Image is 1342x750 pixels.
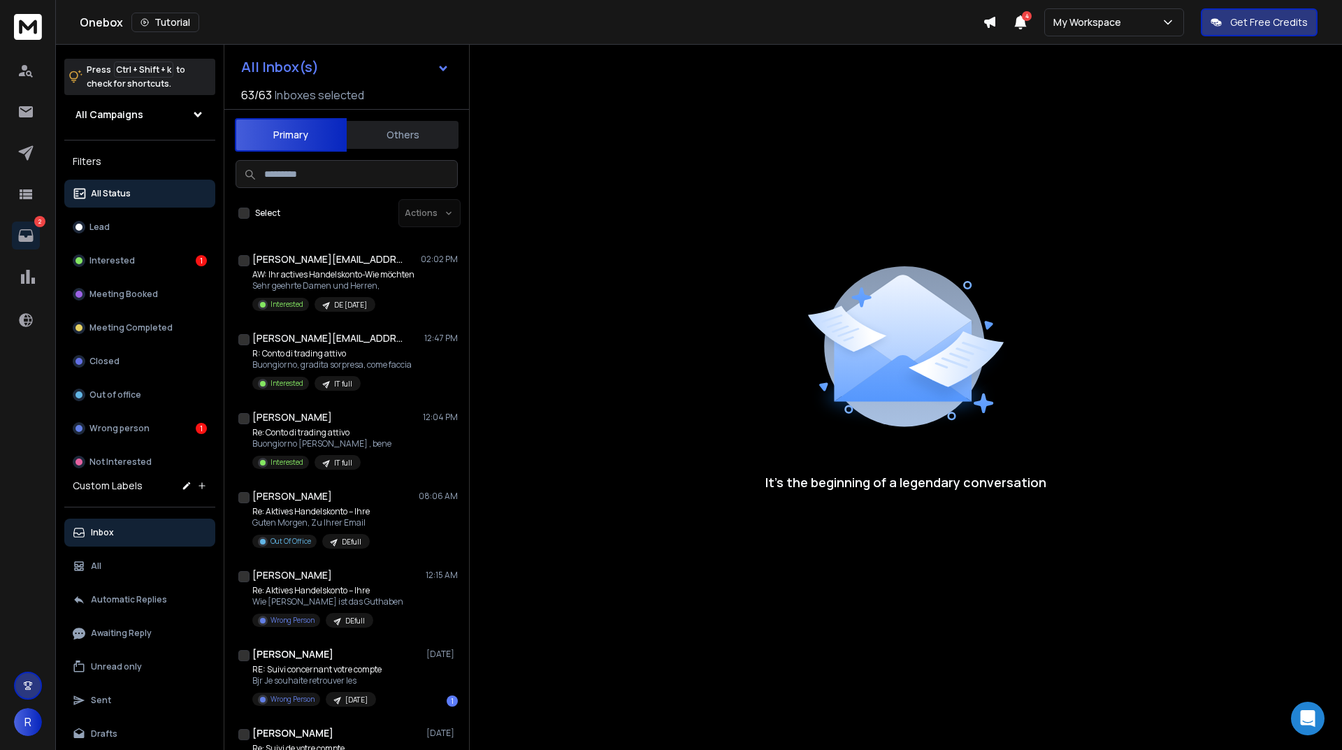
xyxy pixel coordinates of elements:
[89,289,158,300] p: Meeting Booked
[91,594,167,605] p: Automatic Replies
[64,720,215,748] button: Drafts
[64,653,215,681] button: Unread only
[64,347,215,375] button: Closed
[423,412,458,423] p: 12:04 PM
[252,269,414,280] p: AW: Ihr actives Handelskonto-Wie möchten
[91,695,111,706] p: Sent
[235,118,347,152] button: Primary
[255,208,280,219] label: Select
[64,213,215,241] button: Lead
[765,473,1046,492] p: It’s the beginning of a legendary conversation
[89,255,135,266] p: Interested
[64,101,215,129] button: All Campaigns
[89,356,120,367] p: Closed
[424,333,458,344] p: 12:47 PM
[270,536,311,547] p: Out Of Office
[252,410,332,424] h1: [PERSON_NAME]
[64,552,215,580] button: All
[87,63,185,91] p: Press to check for shortcuts.
[252,427,391,438] p: Re: Conto di trading attivo
[91,527,114,538] p: Inbox
[252,506,370,517] p: Re: Aktives Handelskonto – Ihre
[1201,8,1318,36] button: Get Free Credits
[64,414,215,442] button: Wrong person1
[64,247,215,275] button: Interested1
[131,13,199,32] button: Tutorial
[1291,702,1325,735] div: Open Intercom Messenger
[252,664,382,675] p: RE: Suivi concernant votre compte
[75,108,143,122] h1: All Campaigns
[252,252,406,266] h1: [PERSON_NAME][EMAIL_ADDRESS][PERSON_NAME][DOMAIN_NAME]
[64,314,215,342] button: Meeting Completed
[64,448,215,476] button: Not Interested
[270,457,303,468] p: Interested
[345,616,365,626] p: DEfull
[252,348,412,359] p: R: Conto di trading attivo
[12,222,40,250] a: 2
[241,87,272,103] span: 63 / 63
[252,568,332,582] h1: [PERSON_NAME]
[270,694,315,705] p: Wrong Person
[252,517,370,528] p: Guten Morgen, Zu Ihrer Email
[421,254,458,265] p: 02:02 PM
[1053,15,1127,29] p: My Workspace
[196,255,207,266] div: 1
[89,456,152,468] p: Not Interested
[91,661,142,672] p: Unread only
[252,675,382,686] p: Bjr Je souhaite retrouver les
[252,280,414,291] p: Sehr geehrte Damen und Herren,
[345,695,368,705] p: [DATE]
[252,647,333,661] h1: [PERSON_NAME]
[64,381,215,409] button: Out of office
[334,379,352,389] p: IT full
[334,300,367,310] p: DE [DATE]
[275,87,364,103] h3: Inboxes selected
[64,586,215,614] button: Automatic Replies
[252,596,403,607] p: Wie [PERSON_NAME] ist das Guthaben
[89,389,141,401] p: Out of office
[64,519,215,547] button: Inbox
[270,299,303,310] p: Interested
[426,728,458,739] p: [DATE]
[73,479,143,493] h3: Custom Labels
[89,222,110,233] p: Lead
[91,188,131,199] p: All Status
[14,708,42,736] button: R
[419,491,458,502] p: 08:06 AM
[1022,11,1032,21] span: 4
[252,585,403,596] p: Re: Aktives Handelskonto – Ihre
[34,216,45,227] p: 2
[241,60,319,74] h1: All Inbox(s)
[89,423,150,434] p: Wrong person
[1230,15,1308,29] p: Get Free Credits
[64,180,215,208] button: All Status
[252,331,406,345] h1: [PERSON_NAME][EMAIL_ADDRESS][PERSON_NAME][DOMAIN_NAME]
[447,695,458,707] div: 1
[89,322,173,333] p: Meeting Completed
[270,615,315,626] p: Wrong Person
[196,423,207,434] div: 1
[252,359,412,370] p: Buongiorno, gradita sorpresa, come faccia
[91,628,152,639] p: Awaiting Reply
[252,489,332,503] h1: [PERSON_NAME]
[347,120,459,150] button: Others
[230,53,461,81] button: All Inbox(s)
[64,619,215,647] button: Awaiting Reply
[334,458,352,468] p: IT full
[64,686,215,714] button: Sent
[270,378,303,389] p: Interested
[64,152,215,171] h3: Filters
[252,726,333,740] h1: [PERSON_NAME]
[342,537,361,547] p: DEfull
[91,561,101,572] p: All
[80,13,983,32] div: Onebox
[114,62,173,78] span: Ctrl + Shift + k
[426,649,458,660] p: [DATE]
[64,280,215,308] button: Meeting Booked
[426,570,458,581] p: 12:15 AM
[91,728,117,740] p: Drafts
[252,438,391,449] p: Buongiorno [PERSON_NAME] , bene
